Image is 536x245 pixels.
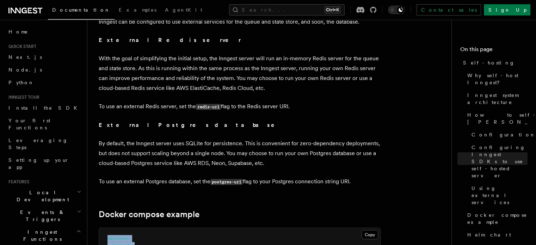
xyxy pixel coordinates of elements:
a: Docker compose example [464,209,528,228]
a: Setting up your app [6,154,83,173]
a: AgentKit [161,2,207,19]
a: Python [6,76,83,89]
h4: On this page [460,45,528,56]
a: Inngest system architecture [464,89,528,109]
span: Self-hosting [463,59,515,66]
span: Docker compose example [467,212,528,226]
span: Setting up your app [8,157,69,170]
a: Self-hosting [460,56,528,69]
a: Helm chart [464,228,528,241]
span: Configuring Inngest SDKs to use self-hosted server [472,144,528,179]
span: : [127,236,130,241]
a: Configuration [469,128,528,141]
span: Helm chart [467,231,511,238]
a: Examples [115,2,161,19]
p: By default, the Inngest server uses SQLite for persistence. This is convenient for zero-dependenc... [99,139,381,168]
span: Python [8,80,34,85]
span: Install the SDK [8,105,81,111]
p: With the goal of simplifying the initial setup, the Inngest server will run an in-memory Redis se... [99,54,381,93]
p: To use an external Postgres database, set the flag to your Postgres connection string URI. [99,177,381,187]
p: Inngest can be configured to use external services for the queue and state store, and soon, the d... [99,17,381,27]
span: Features [6,179,29,185]
a: Why self-host Inngest? [464,69,528,89]
a: Docker compose example [99,209,199,219]
a: How to self-host [PERSON_NAME] [464,109,528,128]
span: AgentKit [165,7,202,13]
a: Leveraging Steps [6,134,83,154]
code: postgres-uri [210,179,242,185]
p: To use an external Redis server, set the flag to the Redis server URI. [99,102,381,112]
button: Local Development [6,186,83,206]
button: Search...Ctrl+K [229,4,345,16]
a: Node.js [6,63,83,76]
button: Copy [362,230,378,239]
span: Home [8,28,28,35]
span: Why self-host Inngest? [467,72,528,86]
a: Home [6,25,83,38]
code: redis-uri [196,104,221,110]
span: Leveraging Steps [8,137,68,150]
a: Documentation [48,2,115,20]
kbd: Ctrl+K [325,6,340,13]
span: Events & Triggers [6,209,77,223]
span: services [107,236,127,241]
a: Your first Functions [6,114,83,134]
a: Using external services [469,182,528,209]
span: Your first Functions [8,118,50,130]
a: Configuring Inngest SDKs to use self-hosted server [469,141,528,182]
span: Documentation [52,7,110,13]
span: Using external services [472,185,528,206]
span: Examples [119,7,156,13]
span: Local Development [6,189,77,203]
span: Next.js [8,54,42,60]
a: Sign Up [484,4,530,16]
strong: External Postgres database [99,122,284,128]
span: Quick start [6,44,36,49]
a: Contact sales [417,4,481,16]
span: Inngest Functions [6,228,76,243]
button: Toggle dark mode [388,6,405,14]
span: Inngest system architecture [467,92,528,106]
a: Install the SDK [6,102,83,114]
span: Inngest tour [6,94,39,100]
span: Node.js [8,67,42,73]
a: Next.js [6,51,83,63]
strong: External Redis server [99,37,241,43]
span: Configuration [472,131,536,138]
button: Events & Triggers [6,206,83,226]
